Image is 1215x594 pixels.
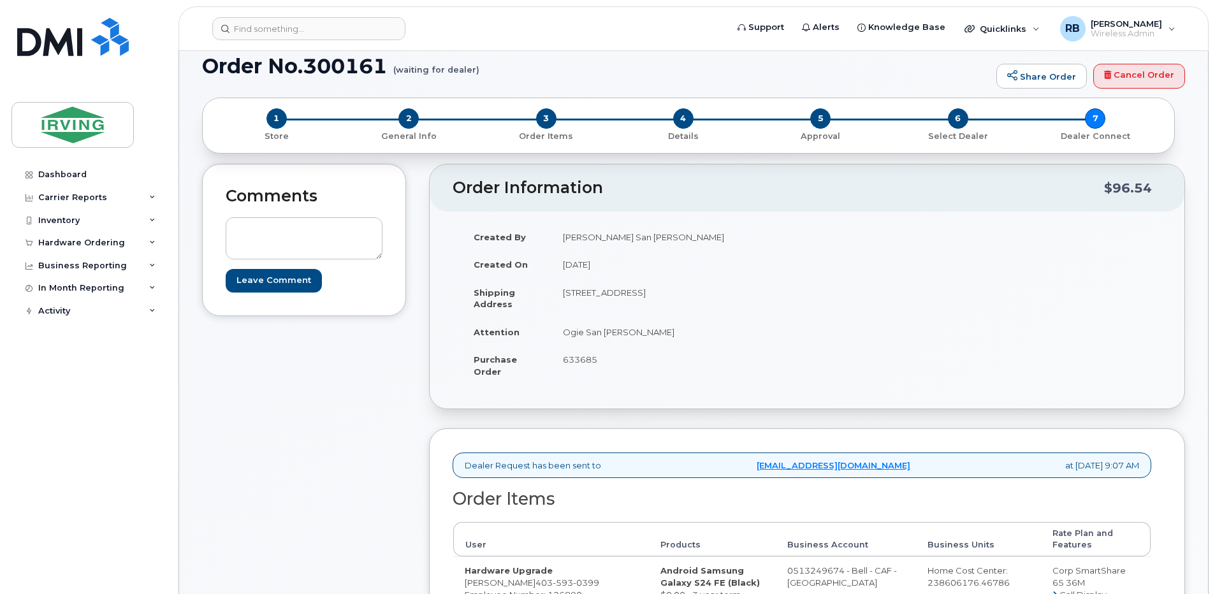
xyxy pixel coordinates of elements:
strong: Shipping Address [474,287,515,310]
span: 593 [553,577,573,588]
span: Knowledge Base [868,21,945,34]
a: [EMAIL_ADDRESS][DOMAIN_NAME] [757,460,910,472]
p: General Info [345,131,472,142]
strong: Android Samsung Galaxy S24 FE (Black) [660,565,760,588]
span: 1 [266,108,287,129]
a: 1 Store [213,129,340,142]
span: Quicklinks [980,24,1026,34]
th: User [453,522,649,557]
span: 5 [810,108,831,129]
td: [PERSON_NAME] San [PERSON_NAME] [551,223,797,251]
span: 3 [536,108,557,129]
span: Support [748,21,784,34]
span: 403 [535,577,599,588]
span: 633685 [563,354,597,365]
td: [STREET_ADDRESS] [551,279,797,318]
span: Wireless Admin [1091,29,1162,39]
strong: Hardware Upgrade [465,565,553,576]
a: Share Order [996,64,1087,89]
a: 3 Order Items [477,129,615,142]
p: Approval [757,131,884,142]
th: Products [649,522,776,557]
strong: Created By [474,232,526,242]
th: Business Account [776,522,916,557]
strong: Purchase Order [474,354,517,377]
th: Rate Plan and Features [1041,522,1151,557]
div: Quicklinks [956,16,1049,41]
div: Roberts, Brad [1051,16,1184,41]
span: 6 [948,108,968,129]
span: 0399 [573,577,599,588]
a: 5 Approval [752,129,889,142]
input: Find something... [212,17,405,40]
span: 4 [673,108,694,129]
div: Dealer Request has been sent to at [DATE] 9:07 AM [453,453,1151,479]
a: Cancel Order [1093,64,1185,89]
div: $96.54 [1104,176,1152,200]
p: Select Dealer [894,131,1021,142]
p: Store [218,131,335,142]
a: Support [729,15,793,40]
h2: Order Items [453,489,1151,509]
h2: Comments [226,187,382,205]
strong: Created On [474,259,528,270]
span: Alerts [813,21,840,34]
a: 4 Details [615,129,752,142]
div: Home Cost Center: 238606176.46786 [928,565,1030,588]
h1: Order No.300161 [202,55,990,77]
a: Knowledge Base [848,15,954,40]
td: [DATE] [551,250,797,279]
th: Business Units [916,522,1042,557]
input: Leave Comment [226,269,322,293]
p: Order Items [483,131,609,142]
small: (waiting for dealer) [393,55,479,75]
h2: Order Information [453,179,1104,197]
a: 6 Select Dealer [889,129,1026,142]
span: 2 [398,108,419,129]
span: RB [1065,21,1080,36]
a: Alerts [793,15,848,40]
strong: Attention [474,327,520,337]
td: Ogie San [PERSON_NAME] [551,318,797,346]
p: Details [620,131,746,142]
a: 2 General Info [340,129,477,142]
